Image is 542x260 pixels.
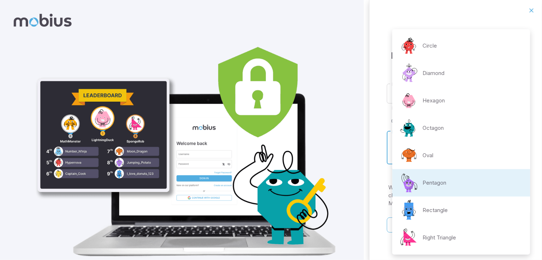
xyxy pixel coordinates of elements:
img: pentagon.svg [398,172,420,194]
p: Pentagon [423,179,446,187]
p: Right Triangle [423,234,456,242]
img: diamond.svg [398,62,420,84]
p: Octagon [423,124,444,132]
img: octagon.svg [398,117,420,139]
img: right-triangle.svg [398,227,420,248]
p: Hexagon [423,97,445,105]
p: Rectangle [423,206,448,214]
img: rectangle.svg [398,199,420,221]
img: circle.svg [398,35,420,57]
p: Oval [423,151,433,159]
p: Diamond [423,69,444,77]
img: oval.svg [398,145,420,166]
p: Circle [423,42,437,50]
img: hexagon.svg [398,90,420,111]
